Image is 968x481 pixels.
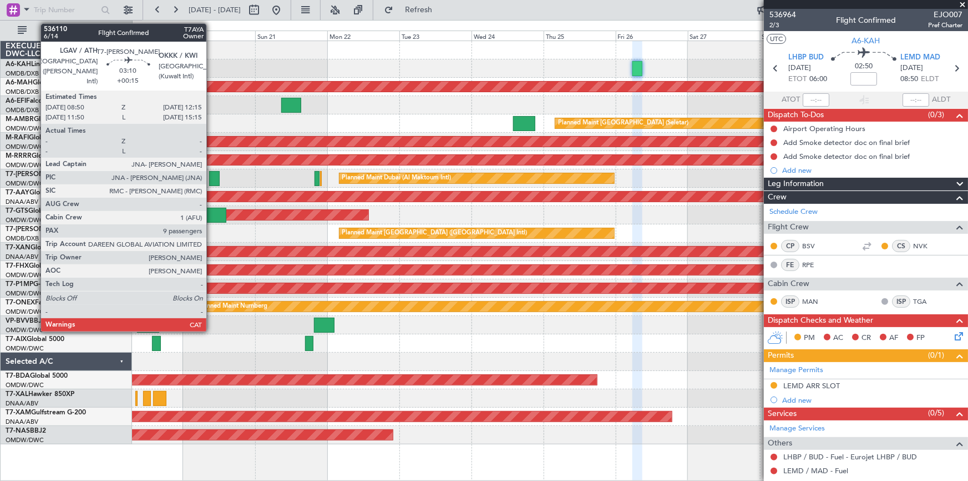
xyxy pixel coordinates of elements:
[342,225,528,242] div: Planned Maint [GEOGRAPHIC_DATA] ([GEOGRAPHIC_DATA] Intl)
[769,207,818,218] a: Schedule Crew
[768,437,792,450] span: Others
[932,94,950,106] span: ALDT
[768,191,787,204] span: Crew
[783,138,910,147] div: Add Smoke detector doc on final brief
[6,253,38,261] a: DNAA/ABV
[6,391,28,398] span: T7-XAL
[134,22,153,32] div: [DATE]
[6,171,108,178] a: T7-[PERSON_NAME]Global 7500
[183,31,255,41] div: Sat 20
[6,344,44,353] a: OMDW/DWC
[788,52,824,63] span: LHBP BUD
[6,289,44,298] a: OMDW/DWC
[768,349,794,362] span: Permits
[782,166,962,175] div: Add new
[781,295,799,308] div: ISP
[6,336,27,343] span: T7-AIX
[198,298,267,315] div: Planned Maint Nurnberg
[913,241,938,251] a: NVK
[6,428,46,434] a: T7-NASBBJ2
[782,395,962,405] div: Add new
[688,31,760,41] div: Sat 27
[928,21,962,30] span: Pref Charter
[6,134,67,141] a: M-RAFIGlobal 7500
[768,408,797,420] span: Services
[6,198,38,206] a: DNAA/ABV
[6,171,70,178] span: T7-[PERSON_NAME]
[6,318,29,324] span: VP-BVV
[544,31,616,41] div: Thu 25
[6,153,69,159] a: M-RRRRGlobal 6000
[6,244,31,251] span: T7-XAN
[6,189,67,196] a: T7-AAYGlobal 7500
[928,407,944,419] span: (0/5)
[6,88,39,96] a: OMDB/DXB
[836,15,896,27] div: Flight Confirmed
[852,35,880,47] span: A6-KAH
[6,299,65,306] a: T7-ONEXFalcon 8X
[6,318,45,324] a: VP-BVVBBJ1
[861,333,871,344] span: CR
[781,240,799,252] div: CP
[558,115,688,132] div: Planned Maint [GEOGRAPHIC_DATA] (Seletar)
[783,466,848,475] a: LEMD / MAD - Fuel
[781,259,799,271] div: FE
[6,336,64,343] a: T7-AIXGlobal 5000
[6,61,73,68] a: A6-KAHLineage 1000
[6,116,72,123] a: M-AMBRGlobal 5000
[399,31,472,41] div: Tue 23
[809,74,827,85] span: 06:00
[768,314,873,327] span: Dispatch Checks and Weather
[833,333,843,344] span: AC
[768,178,824,191] span: Leg Information
[6,69,39,78] a: OMDB/DXB
[928,109,944,121] span: (0/3)
[900,63,923,74] span: [DATE]
[855,61,873,72] span: 02:50
[6,189,29,196] span: T7-AAY
[783,124,865,133] div: Airport Operating Hours
[6,308,44,316] a: OMDW/DWC
[769,423,825,434] a: Manage Services
[6,428,30,434] span: T7-NAS
[342,170,452,187] div: Planned Maint Dubai (Al Maktoum Intl)
[6,299,35,306] span: T7-ONEX
[6,116,34,123] span: M-AMBR
[783,381,840,390] div: LEMD ARR SLOT
[768,221,809,234] span: Flight Crew
[892,295,910,308] div: ISP
[616,31,688,41] div: Fri 26
[804,333,815,344] span: PM
[6,79,33,86] span: A6-MAH
[6,226,70,233] span: T7-[PERSON_NAME]
[892,240,910,252] div: CS
[6,271,44,279] a: OMDW/DWC
[6,373,30,379] span: T7-BDA
[6,234,39,243] a: OMDB/DXB
[255,31,327,41] div: Sun 21
[12,22,120,39] button: All Aircraft
[6,373,68,379] a: T7-BDAGlobal 5000
[6,208,66,214] a: T7-GTSGlobal 7500
[788,74,807,85] span: ETOT
[802,297,827,307] a: MAN
[111,31,183,41] div: Fri 19
[6,216,44,224] a: OMDW/DWC
[396,6,442,14] span: Refresh
[928,349,944,361] span: (0/1)
[29,27,117,34] span: All Aircraft
[769,9,796,21] span: 536964
[6,418,38,426] a: DNAA/ABV
[379,1,445,19] button: Refresh
[6,208,28,214] span: T7-GTS
[6,226,108,233] a: T7-[PERSON_NAME]Global 6000
[6,436,44,444] a: OMDW/DWC
[788,63,811,74] span: [DATE]
[767,34,786,44] button: UTC
[6,153,32,159] span: M-RRRR
[900,74,918,85] span: 08:50
[6,61,31,68] span: A6-KAH
[802,241,827,251] a: BSV
[769,21,796,30] span: 2/3
[768,109,824,122] span: Dispatch To-Dos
